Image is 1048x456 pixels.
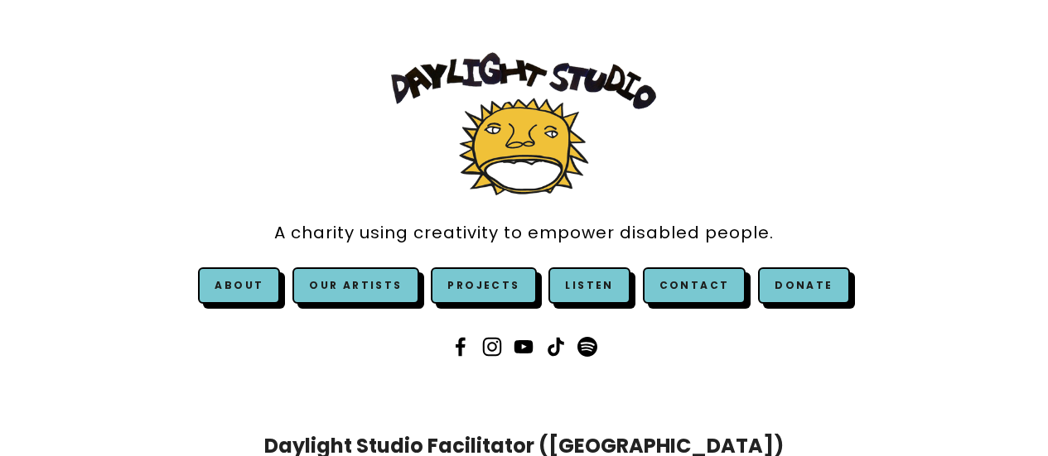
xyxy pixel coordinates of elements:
[215,278,263,292] a: About
[643,267,746,304] a: Contact
[292,267,418,304] a: Our Artists
[431,267,536,304] a: Projects
[274,214,774,252] a: A charity using creativity to empower disabled people.
[391,52,656,195] img: Daylight Studio
[565,278,613,292] a: Listen
[758,267,849,304] a: Donate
